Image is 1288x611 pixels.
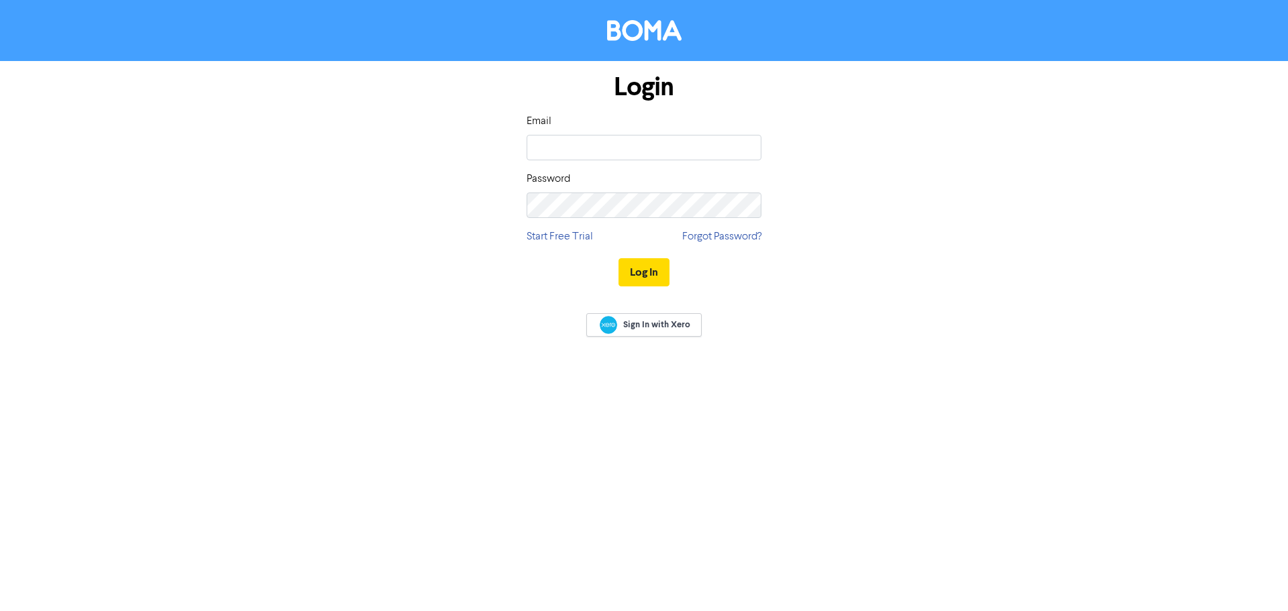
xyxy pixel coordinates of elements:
a: Sign In with Xero [586,313,702,337]
img: Xero logo [600,316,617,334]
h1: Login [527,72,761,103]
label: Email [527,113,551,129]
a: Forgot Password? [682,229,761,245]
label: Password [527,171,570,187]
iframe: Chat Widget [1221,547,1288,611]
button: Log In [619,258,669,286]
span: Sign In with Xero [623,319,690,331]
img: BOMA Logo [607,20,682,41]
a: Start Free Trial [527,229,593,245]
